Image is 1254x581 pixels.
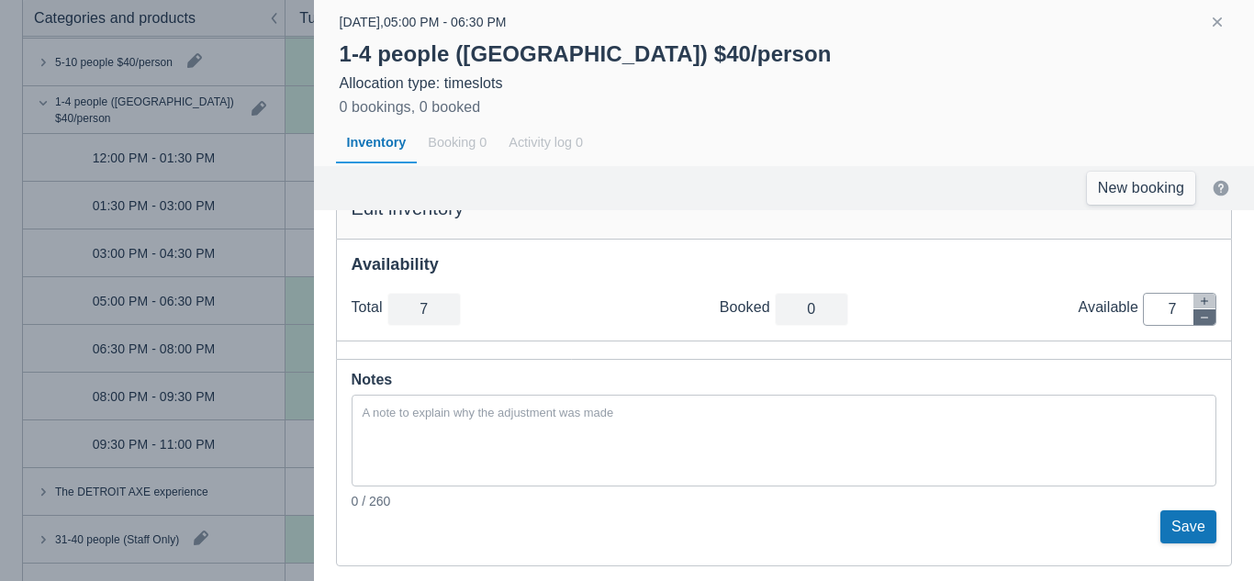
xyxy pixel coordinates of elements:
div: Inventory [336,122,418,164]
div: 0 bookings, 0 booked [340,96,481,118]
button: Save [1160,510,1216,543]
div: Notes [352,367,1217,393]
div: Availability [352,254,1217,275]
div: Booked [720,298,775,317]
strong: 1-4 people ([GEOGRAPHIC_DATA]) $40/person [340,41,832,66]
div: Available [1079,298,1143,317]
div: 0 / 260 [352,492,1217,510]
div: [DATE] , 05:00 PM - 06:30 PM [340,11,507,33]
div: Total [352,298,387,317]
div: Allocation type: timeslots [340,74,1229,93]
a: New booking [1087,172,1195,205]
